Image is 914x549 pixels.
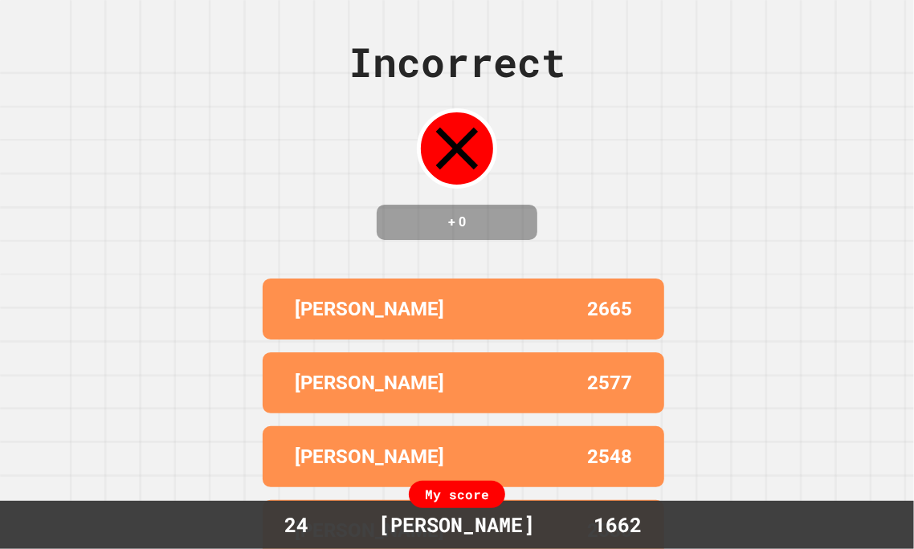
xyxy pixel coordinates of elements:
[409,481,505,508] div: My score
[295,442,444,471] p: [PERSON_NAME]
[295,295,444,323] p: [PERSON_NAME]
[587,442,632,471] p: 2548
[295,368,444,397] p: [PERSON_NAME]
[363,510,552,540] div: [PERSON_NAME]
[557,510,678,540] div: 1662
[587,295,632,323] p: 2665
[393,213,521,232] h4: + 0
[587,368,632,397] p: 2577
[349,32,565,92] div: Incorrect
[236,510,357,540] div: 24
